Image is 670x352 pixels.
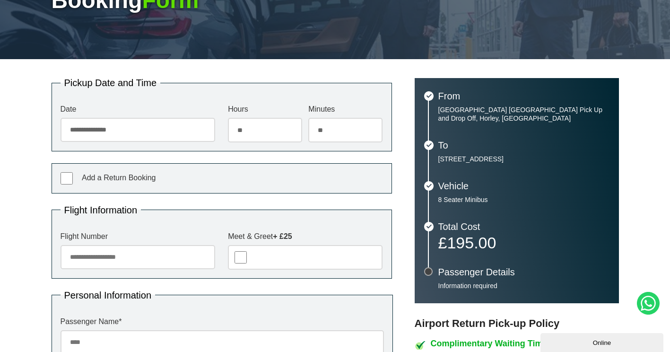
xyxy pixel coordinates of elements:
[438,141,609,150] h3: To
[273,232,292,240] strong: + £25
[438,155,609,163] p: [STREET_ADDRESS]
[82,174,156,182] span: Add a Return Booking
[415,317,619,330] h3: Airport Return Pick-up Policy
[438,181,609,191] h3: Vehicle
[438,282,609,290] p: Information required
[438,267,609,277] h3: Passenger Details
[438,195,609,204] p: 8 Seater Minibus
[540,331,665,352] iframe: chat widget
[61,318,384,326] label: Passenger Name
[61,205,141,215] legend: Flight Information
[61,106,215,113] label: Date
[61,172,73,185] input: Add a Return Booking
[308,106,383,113] label: Minutes
[438,236,609,249] p: £
[447,234,496,252] span: 195.00
[228,233,383,240] label: Meet & Greet
[438,222,609,231] h3: Total Cost
[438,106,609,123] p: [GEOGRAPHIC_DATA] [GEOGRAPHIC_DATA] Pick Up and Drop Off, Horley, [GEOGRAPHIC_DATA]
[61,233,215,240] label: Flight Number
[431,339,619,348] h4: Complimentary Waiting Time
[228,106,302,113] label: Hours
[61,78,161,88] legend: Pickup Date and Time
[438,91,609,101] h3: From
[61,290,156,300] legend: Personal Information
